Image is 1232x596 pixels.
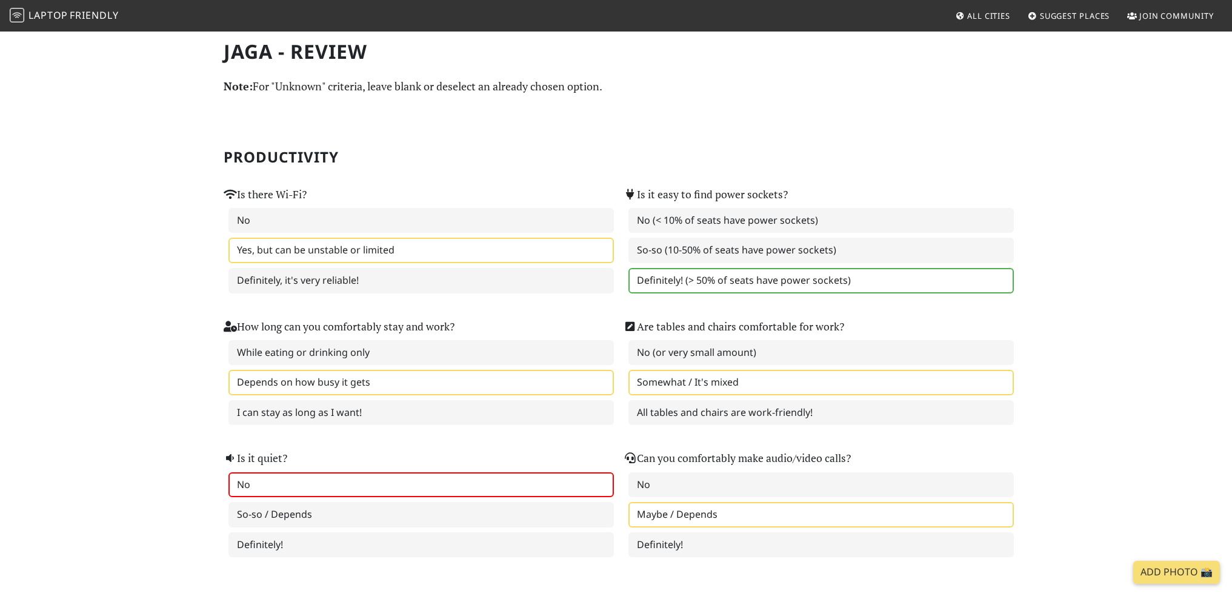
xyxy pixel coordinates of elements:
label: Can you comfortably make audio/video calls? [624,450,851,467]
label: Is there Wi-Fi? [224,186,307,203]
img: LaptopFriendly [10,8,24,22]
label: Depends on how busy it gets [228,370,614,395]
a: Add Photo 📸 [1133,561,1220,584]
label: No [228,208,614,233]
label: Somewhat / It's mixed [628,370,1014,395]
label: Is it quiet? [224,450,287,467]
label: I can stay as long as I want! [228,400,614,426]
label: While eating or drinking only [228,340,614,366]
a: Join Community [1122,5,1219,27]
label: How long can you comfortably stay and work? [224,318,455,335]
label: No (< 10% of seats have power sockets) [628,208,1014,233]
label: Definitely! (> 50% of seats have power sockets) [628,268,1014,293]
a: All Cities [950,5,1015,27]
label: So-so / Depends [228,502,614,527]
label: No [228,472,614,498]
label: Are tables and chairs comfortable for work? [624,318,844,335]
span: All Cities [967,10,1010,21]
label: No [628,472,1014,498]
label: All tables and chairs are work-friendly! [628,400,1014,426]
label: Definitely! [628,532,1014,558]
h2: Productivity [224,149,1009,166]
label: Yes, but can be unstable or limited [228,238,614,263]
p: For "Unknown" criteria, leave blank or deselect an already chosen option. [224,78,1009,95]
label: Maybe / Depends [628,502,1014,527]
span: Friendly [70,8,118,22]
span: Laptop [28,8,68,22]
label: No (or very small amount) [628,340,1014,366]
a: Suggest Places [1023,5,1115,27]
a: LaptopFriendly LaptopFriendly [10,5,119,27]
span: Join Community [1139,10,1214,21]
label: So-so (10-50% of seats have power sockets) [628,238,1014,263]
span: Suggest Places [1040,10,1110,21]
strong: Note: [224,79,253,93]
label: Is it easy to find power sockets? [624,186,788,203]
label: Definitely, it's very reliable! [228,268,614,293]
label: Definitely! [228,532,614,558]
h1: JAGA - Review [224,40,1009,63]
